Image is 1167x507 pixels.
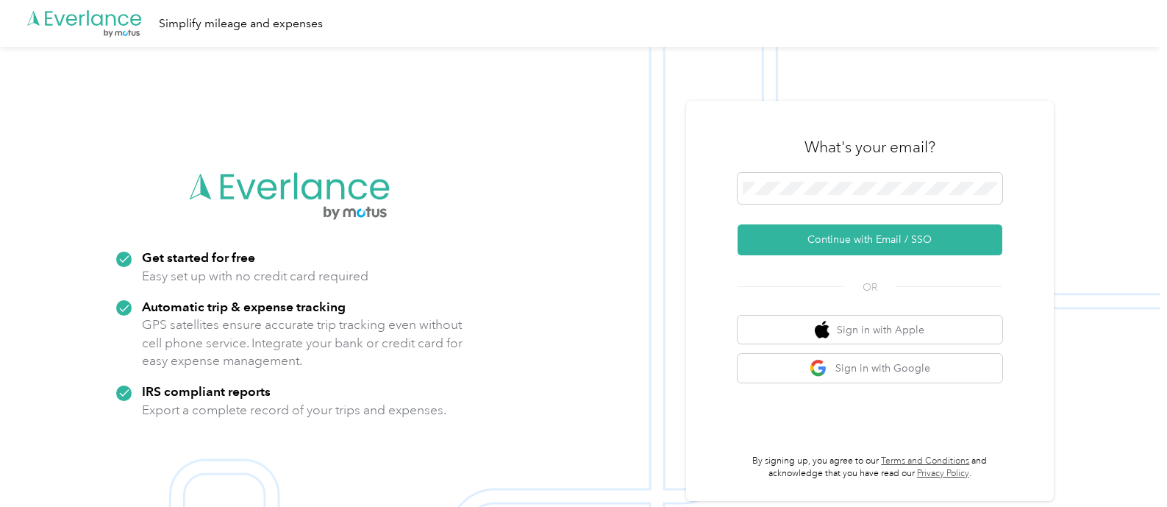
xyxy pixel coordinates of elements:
[142,383,271,399] strong: IRS compliant reports
[142,299,346,314] strong: Automatic trip & expense tracking
[815,321,829,339] img: apple logo
[738,455,1002,481] p: By signing up, you agree to our and acknowledge that you have read our .
[142,316,463,370] p: GPS satellites ensure accurate trip tracking even without cell phone service. Integrate your bank...
[738,316,1002,344] button: apple logoSign in with Apple
[142,267,368,286] p: Easy set up with no credit card required
[142,249,255,265] strong: Get started for free
[844,280,896,295] span: OR
[142,401,446,419] p: Export a complete record of your trips and expenses.
[917,468,969,479] a: Privacy Policy
[159,15,323,33] div: Simplify mileage and expenses
[738,224,1002,255] button: Continue with Email / SSO
[738,354,1002,383] button: google logoSign in with Google
[810,359,828,377] img: google logo
[881,455,969,467] a: Terms and Conditions
[804,137,935,157] h3: What's your email?
[1085,425,1167,507] iframe: Everlance-gr Chat Button Frame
